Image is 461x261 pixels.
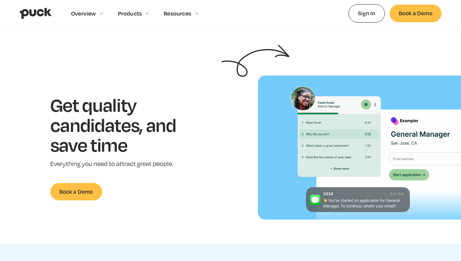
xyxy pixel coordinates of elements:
[164,10,191,17] div: Resources
[390,5,441,22] a: Book a Demo
[50,95,195,155] h1: Get quality candidates, and save time
[348,4,385,22] a: Sign In
[118,10,142,17] div: Products
[71,10,96,17] div: Overview
[50,160,195,168] p: Everything you need to attract great people.
[50,183,102,200] a: Book a Demo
